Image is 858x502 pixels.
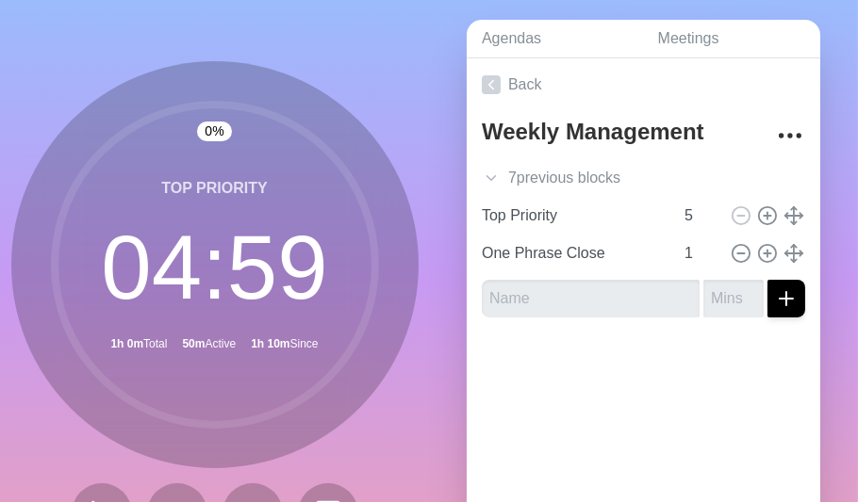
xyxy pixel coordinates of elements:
[467,58,820,111] a: Back
[474,197,673,235] input: Name
[467,159,820,197] div: 7 previous block
[771,117,809,154] button: More
[677,197,722,235] input: Mins
[703,280,764,317] input: Mins
[613,167,620,189] span: s
[467,20,643,58] a: Agendas
[482,280,700,317] input: Name
[643,20,820,58] a: Meetings
[677,235,722,272] input: Mins
[474,235,673,272] input: Name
